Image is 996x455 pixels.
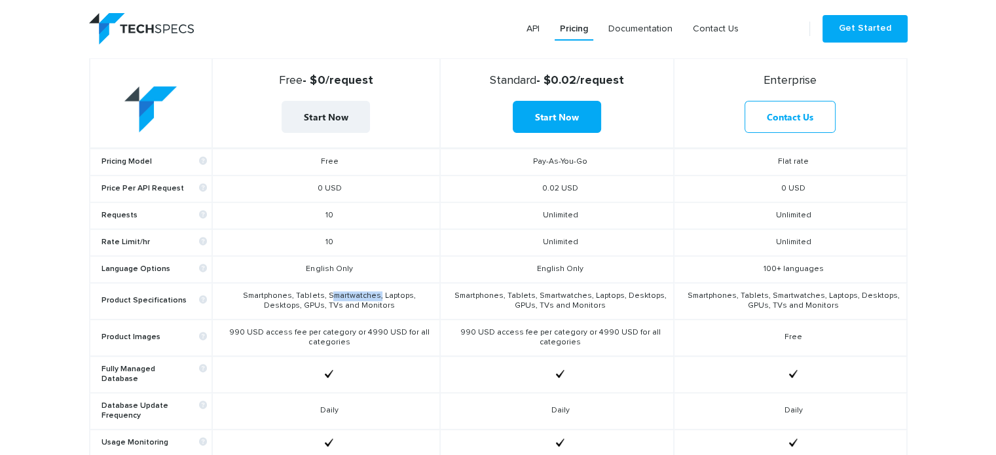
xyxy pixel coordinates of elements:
a: Contact Us [688,17,744,41]
td: 100+ languages [674,256,906,283]
td: 0 USD [212,175,440,202]
a: Pricing [555,17,593,41]
td: Unlimited [440,229,674,256]
b: Usage Monitoring [101,438,207,448]
td: 10 [212,202,440,229]
span: Standard [490,75,536,86]
td: Smartphones, Tablets, Smartwatches, Laptops, Desktops, GPUs, TVs and Monitors [674,283,906,319]
b: Product Images [101,333,207,342]
b: Price Per API Request [101,184,207,194]
td: Pay-As-You-Go [440,148,674,175]
td: 0.02 USD [440,175,674,202]
b: Requests [101,211,207,221]
a: API [521,17,545,41]
a: Start Now [513,101,601,133]
b: Product Specifications [101,296,207,306]
strong: - $0.02/request [446,73,668,88]
td: Smartphones, Tablets, Smartwatches, Laptops, Desktops, GPUs, TVs and Monitors [212,283,440,319]
b: Database Update Frequency [101,401,207,421]
span: Enterprise [764,75,817,86]
td: English Only [440,256,674,283]
td: Daily [440,393,674,429]
td: English Only [212,256,440,283]
a: Get Started [822,15,908,43]
img: logo [89,13,194,45]
a: Documentation [603,17,678,41]
td: Free [212,148,440,175]
b: Fully Managed Database [101,365,207,384]
td: Unlimited [674,202,906,229]
span: Free [279,75,303,86]
a: Contact Us [745,101,836,133]
td: 10 [212,229,440,256]
a: Start Now [282,101,370,133]
b: Language Options [101,264,207,274]
b: Rate Limit/hr [101,238,207,247]
td: 990 USD access fee per category or 4990 USD for all categories [440,319,674,356]
td: Free [674,319,906,356]
img: table-logo.png [124,86,177,133]
b: Pricing Model [101,157,207,167]
td: Unlimited [674,229,906,256]
td: Flat rate [674,148,906,175]
td: Daily [212,393,440,429]
td: Unlimited [440,202,674,229]
td: Daily [674,393,906,429]
td: 0 USD [674,175,906,202]
td: 990 USD access fee per category or 4990 USD for all categories [212,319,440,356]
td: Smartphones, Tablets, Smartwatches, Laptops, Desktops, GPUs, TVs and Monitors [440,283,674,319]
strong: - $0/request [218,73,434,88]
